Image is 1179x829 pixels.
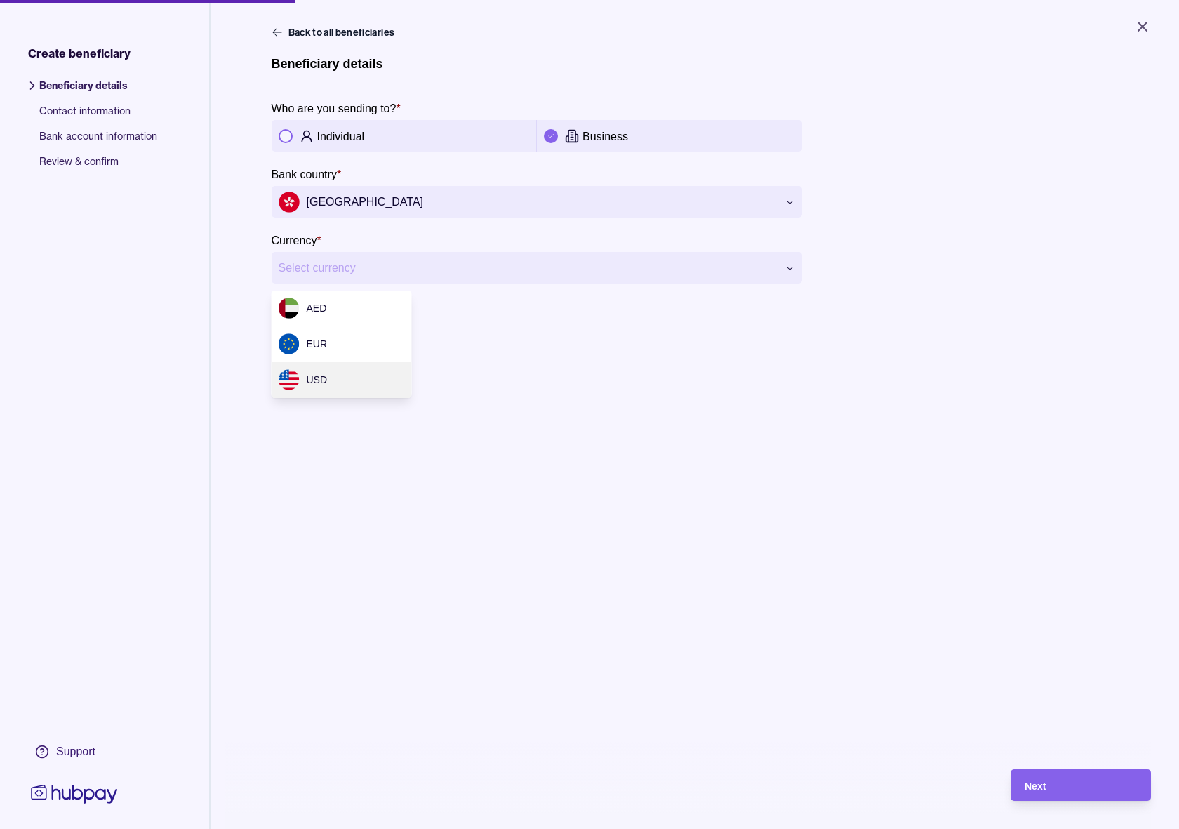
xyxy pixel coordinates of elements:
[279,369,300,390] img: us
[1025,781,1046,792] span: Next
[307,338,328,350] span: EUR
[307,303,327,314] span: AED
[307,374,328,385] span: USD
[279,298,300,319] img: ae
[279,333,300,354] img: eu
